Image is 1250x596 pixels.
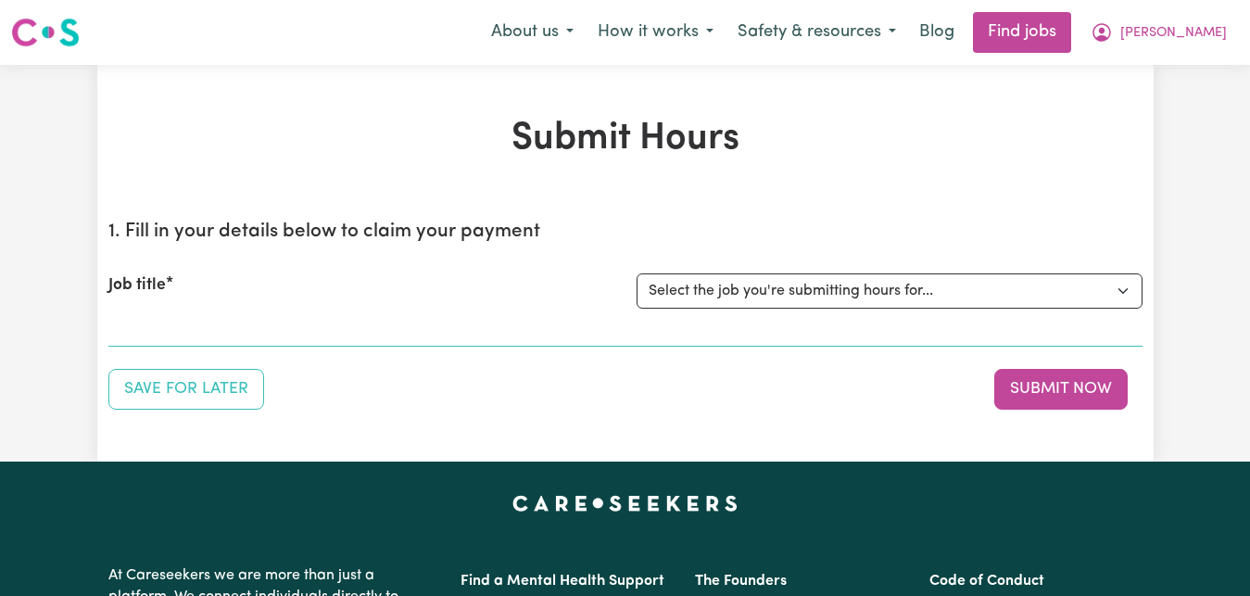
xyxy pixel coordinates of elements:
a: The Founders [695,574,787,589]
button: Save your job report [108,369,264,410]
button: My Account [1079,13,1239,52]
a: Careseekers logo [11,11,80,54]
a: Code of Conduct [929,574,1044,589]
img: Careseekers logo [11,16,80,49]
label: Job title [108,273,166,298]
button: About us [479,13,586,52]
button: How it works [586,13,726,52]
a: Find jobs [973,12,1071,53]
button: Submit your job report [994,369,1128,410]
h1: Submit Hours [108,117,1143,161]
button: Safety & resources [726,13,908,52]
a: Blog [908,12,966,53]
span: [PERSON_NAME] [1120,23,1227,44]
h2: 1. Fill in your details below to claim your payment [108,221,1143,244]
a: Careseekers home page [512,495,738,510]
